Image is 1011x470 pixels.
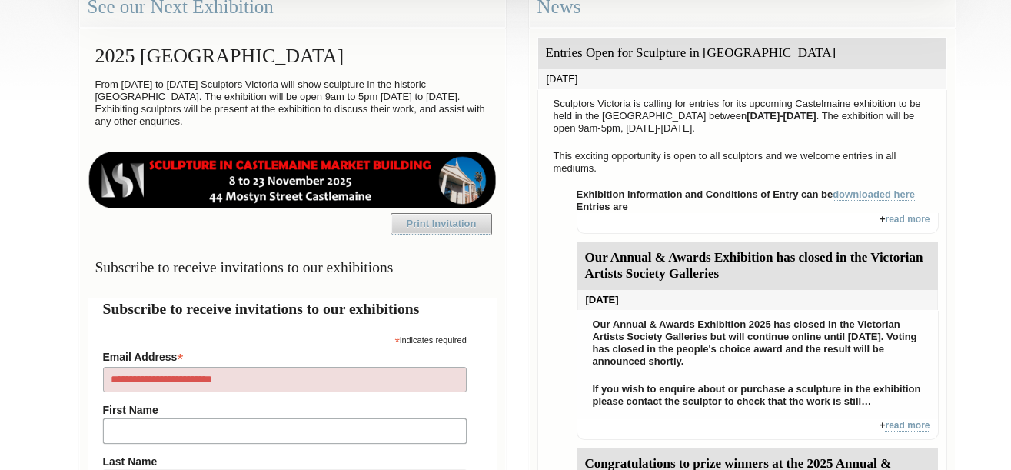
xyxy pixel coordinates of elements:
p: From [DATE] to [DATE] Sculptors Victoria will show sculpture in the historic [GEOGRAPHIC_DATA]. T... [88,75,497,132]
strong: [DATE]-[DATE] [747,110,816,122]
p: Sculptors Victoria is calling for entries for its upcoming Castelmaine exhibition to be held in t... [546,94,939,138]
a: Print Invitation [391,213,492,235]
h3: Subscribe to receive invitations to our exhibitions [88,252,497,282]
h2: 2025 [GEOGRAPHIC_DATA] [88,37,497,75]
label: Last Name [103,455,467,468]
label: First Name [103,404,467,416]
strong: Exhibition information and Conditions of Entry can be [577,188,916,201]
p: If you wish to enquire about or purchase a sculpture in the exhibition please contact the sculpto... [585,379,930,412]
a: read more [885,420,930,432]
h2: Subscribe to receive invitations to our exhibitions [103,298,482,320]
div: [DATE] [538,69,946,89]
label: Email Address [103,346,467,365]
p: Our Annual & Awards Exhibition 2025 has closed in the Victorian Artists Society Galleries but wil... [585,315,930,372]
img: castlemaine-ldrbd25v2.png [88,152,497,208]
a: read more [885,214,930,225]
div: Entries Open for Sculpture in [GEOGRAPHIC_DATA] [538,38,946,69]
div: + [577,419,939,440]
a: downloaded here [833,188,915,201]
div: [DATE] [577,290,938,310]
div: indicates required [103,332,467,346]
div: Our Annual & Awards Exhibition has closed in the Victorian Artists Society Galleries [577,242,938,290]
div: + [577,213,939,234]
p: This exciting opportunity is open to all sculptors and we welcome entries in all mediums. [546,146,939,178]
